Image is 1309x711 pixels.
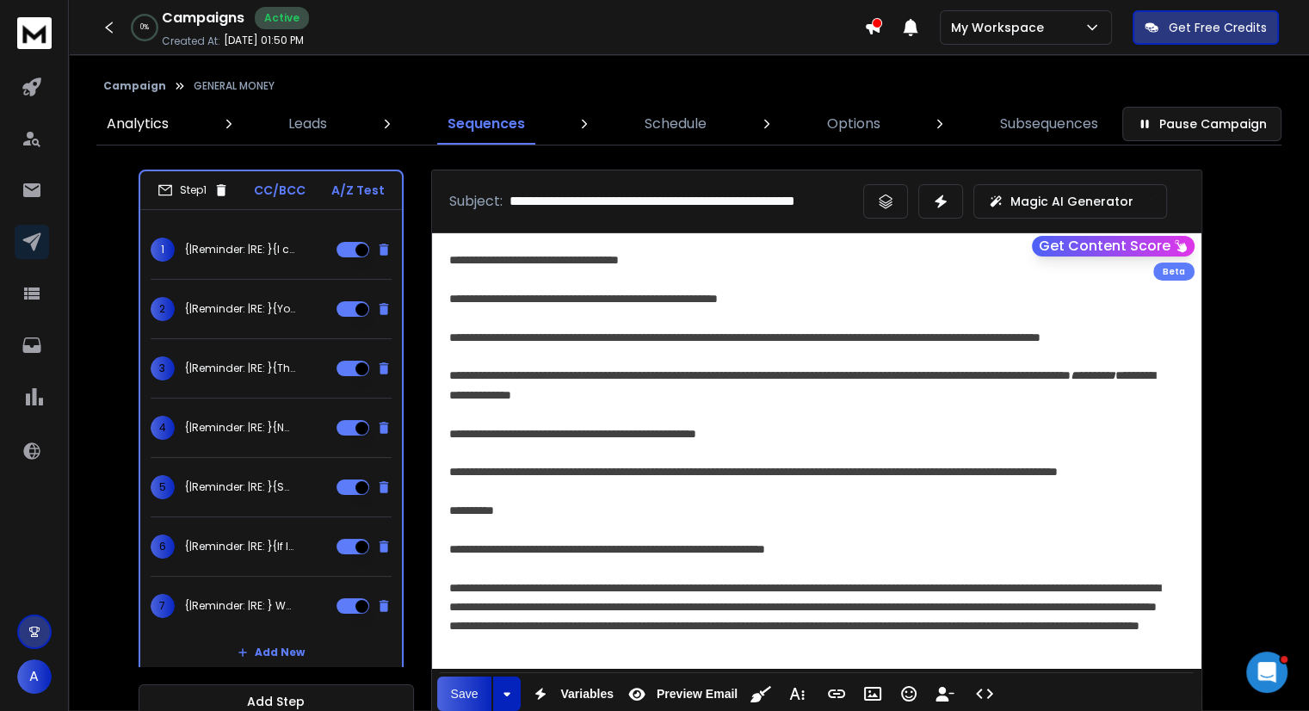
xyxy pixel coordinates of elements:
a: Subsequences [990,103,1108,145]
button: More Text [781,677,813,711]
button: Get Content Score [1032,236,1195,257]
span: 6 [151,535,175,559]
div: Step 1 [157,182,229,198]
p: {|Reminder: |RE: }{You still working hard?|Time to stop hustling?|Working harder than AI?} [185,302,295,316]
p: My Workspace [951,19,1051,36]
div: Beta [1153,263,1195,281]
img: logo [17,17,52,49]
button: Insert Link (Ctrl+K) [820,677,853,711]
iframe: Intercom live chat [1246,652,1287,693]
p: {|Reminder: |RE: }{If I offered {U|you} ${6|4|5}{0|1|2|3|4|5|6|7|8|9}{0|1|2|3|4|5|6|7|8|9}/day no... [185,540,295,553]
span: 4 [151,416,175,440]
p: Created At: [162,34,220,48]
p: [DATE] 01:50 PM [224,34,304,47]
p: Leads [288,114,327,134]
button: Pause Campaign [1122,107,1281,141]
span: Preview Email [653,687,741,702]
a: Options [817,103,891,145]
p: {|Reminder: |RE: }{Not a sales pitch|Not a guru trick|No fluff — just facts} [185,421,295,435]
p: Schedule [645,114,707,134]
button: Emoticons [892,677,925,711]
button: Preview Email [621,677,741,711]
div: Active [255,7,309,29]
p: Sequences [448,114,525,134]
button: Insert Image (Ctrl+P) [856,677,889,711]
button: Add New [224,635,318,670]
button: Variables [524,677,617,711]
button: Campaign [103,79,166,93]
p: 0 % [140,22,149,33]
button: Save [437,677,492,711]
span: 7 [151,594,175,618]
p: {|Reminder: |RE: }{Saw your profile {{firstName}}|{ {{firstName}} y|Y}ou popped up...|Quick quest... [185,480,295,494]
p: {|Reminder: |RE: }{I call BS|How's it {real|possible} } [185,243,295,257]
a: Sequences [437,103,535,145]
p: {|Reminder: |RE: }{The truth about AI|AI {aint|isn’t} coming — it’s HERE|You’re already behind (u... [185,362,295,375]
button: Get Free Credits [1133,10,1279,45]
p: {|Reminder: |RE: } What will you do? [185,599,295,613]
p: A/Z Test [331,182,385,199]
button: Code View [968,677,1001,711]
a: Schedule [634,103,717,145]
p: Subsequences [1000,114,1098,134]
span: 3 [151,356,175,380]
p: Subject: [449,191,503,212]
p: CC/BCC [254,182,306,199]
span: 1 [151,238,175,262]
p: Get Free Credits [1169,19,1267,36]
span: Variables [557,687,617,702]
a: Analytics [96,103,179,145]
button: Clean HTML [744,677,777,711]
a: Leads [278,103,337,145]
button: Insert Unsubscribe Link [929,677,961,711]
button: A [17,659,52,694]
p: Magic AI Generator [1010,193,1133,210]
p: Options [827,114,880,134]
span: 5 [151,475,175,499]
span: 2 [151,297,175,321]
p: GENERAL MONEY [194,79,275,93]
h1: Campaigns [162,8,244,28]
p: Analytics [107,114,169,134]
button: Magic AI Generator [973,184,1167,219]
